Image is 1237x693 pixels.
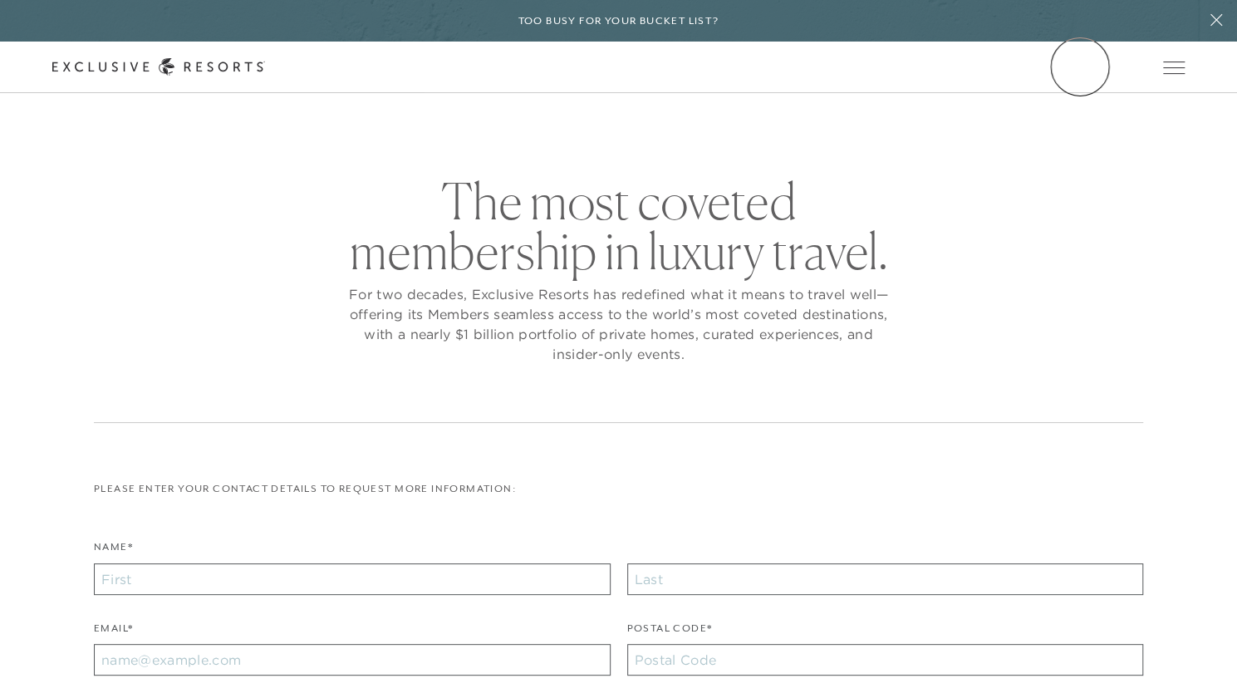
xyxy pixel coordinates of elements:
[627,563,1144,595] input: Last
[94,621,133,645] label: Email*
[94,563,611,595] input: First
[345,284,893,364] p: For two decades, Exclusive Resorts has redefined what it means to travel well—offering its Member...
[627,644,1144,676] input: Postal Code
[345,176,893,276] h2: The most coveted membership in luxury travel.
[94,539,133,563] label: Name*
[94,481,1143,497] p: Please enter your contact details to request more information:
[94,644,611,676] input: name@example.com
[1220,676,1237,693] iframe: Qualified Messenger
[518,13,719,29] h6: Too busy for your bucket list?
[1163,61,1185,73] button: Open navigation
[627,621,713,645] label: Postal Code*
